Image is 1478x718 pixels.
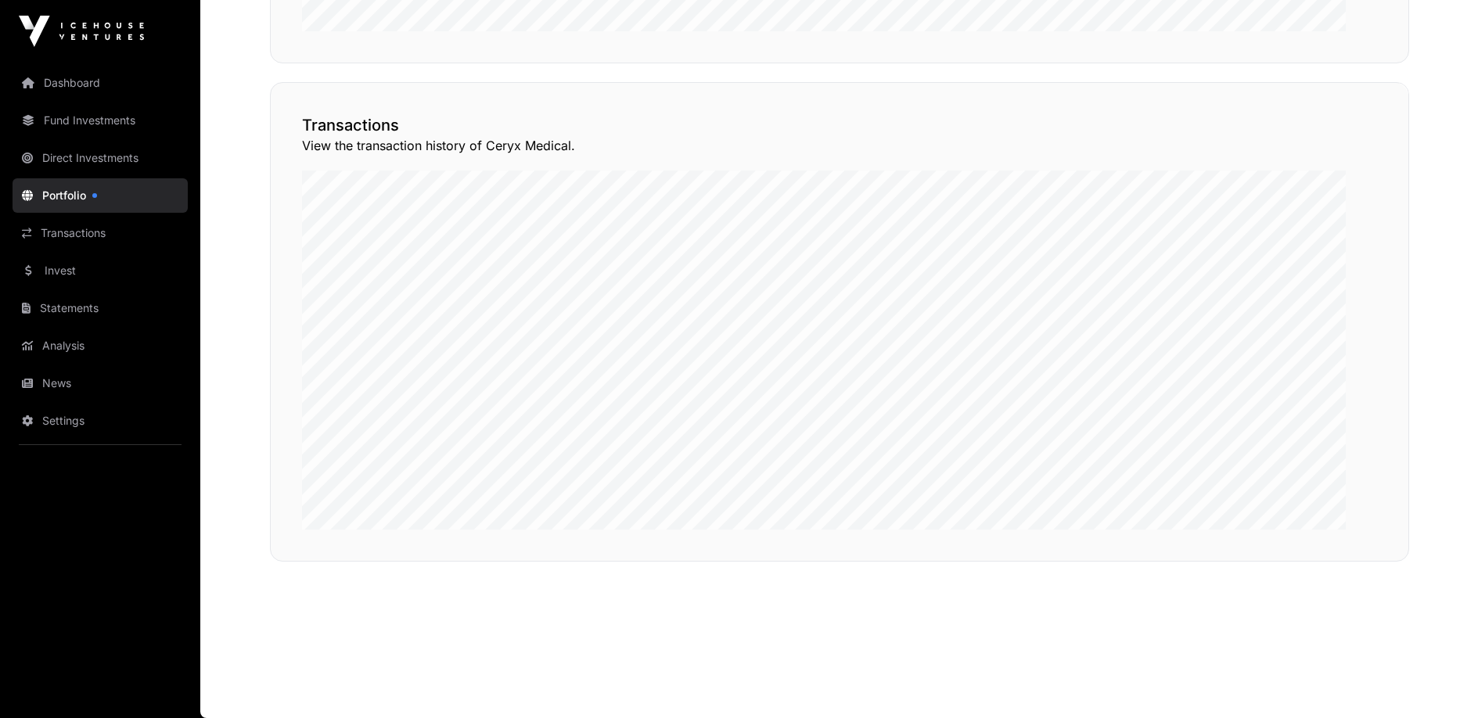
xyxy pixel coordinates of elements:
[13,253,188,288] a: Invest
[13,404,188,438] a: Settings
[302,114,1377,136] h2: Transactions
[13,366,188,400] a: News
[13,328,188,363] a: Analysis
[302,136,1377,155] p: View the transaction history of Ceryx Medical.
[13,178,188,213] a: Portfolio
[1400,643,1478,718] iframe: Chat Widget
[13,291,188,325] a: Statements
[13,66,188,100] a: Dashboard
[13,141,188,175] a: Direct Investments
[13,216,188,250] a: Transactions
[13,103,188,138] a: Fund Investments
[19,16,144,47] img: Icehouse Ventures Logo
